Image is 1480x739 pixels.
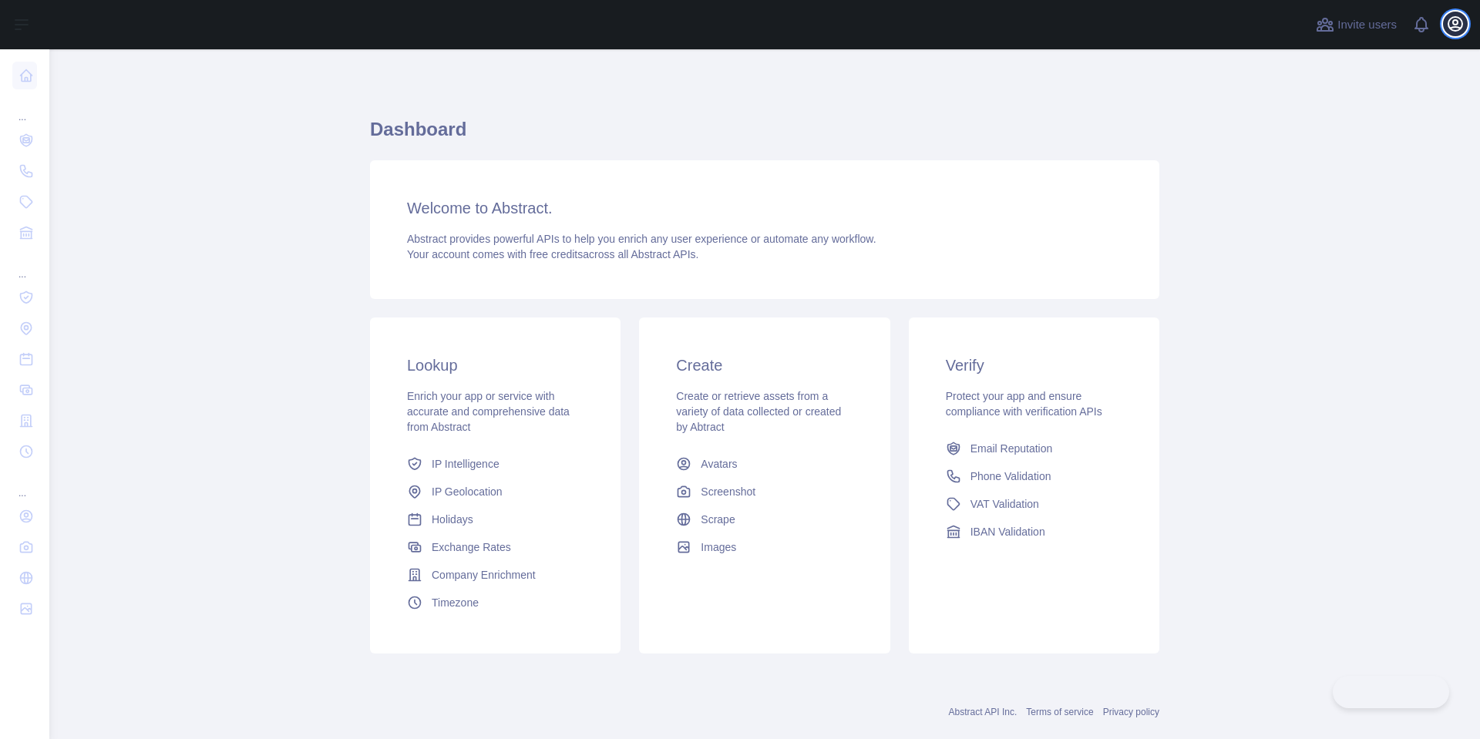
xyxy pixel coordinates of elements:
span: Your account comes with across all Abstract APIs. [407,248,698,260]
span: Avatars [701,456,737,472]
span: Exchange Rates [432,539,511,555]
a: Company Enrichment [401,561,590,589]
a: Holidays [401,506,590,533]
a: Scrape [670,506,859,533]
a: Privacy policy [1103,707,1159,717]
span: Images [701,539,736,555]
a: Terms of service [1026,707,1093,717]
span: Create or retrieve assets from a variety of data collected or created by Abtract [676,390,841,433]
span: Enrich your app or service with accurate and comprehensive data from Abstract [407,390,570,433]
span: IBAN Validation [970,524,1045,539]
span: VAT Validation [970,496,1039,512]
span: IP Intelligence [432,456,499,472]
div: ... [12,469,37,499]
a: Email Reputation [940,435,1128,462]
a: VAT Validation [940,490,1128,518]
span: Timezone [432,595,479,610]
span: Company Enrichment [432,567,536,583]
a: Timezone [401,589,590,616]
span: Abstract provides powerful APIs to help you enrich any user experience or automate any workflow. [407,233,876,245]
span: Screenshot [701,484,755,499]
a: Images [670,533,859,561]
button: Invite users [1313,12,1400,37]
a: IBAN Validation [940,518,1128,546]
div: ... [12,250,37,280]
a: IP Intelligence [401,450,590,478]
a: IP Geolocation [401,478,590,506]
h3: Create [676,354,853,376]
span: Scrape [701,512,735,527]
a: Phone Validation [940,462,1128,490]
div: ... [12,92,37,123]
h3: Welcome to Abstract. [407,197,1122,219]
a: Screenshot [670,478,859,506]
a: Abstract API Inc. [949,707,1017,717]
h1: Dashboard [370,117,1159,154]
span: Phone Validation [970,469,1051,484]
a: Avatars [670,450,859,478]
h3: Verify [946,354,1122,376]
span: Protect your app and ensure compliance with verification APIs [946,390,1102,418]
a: Exchange Rates [401,533,590,561]
iframe: Toggle Customer Support [1333,676,1449,708]
h3: Lookup [407,354,584,376]
span: Holidays [432,512,473,527]
span: Email Reputation [970,441,1053,456]
span: free credits [530,248,583,260]
span: Invite users [1337,16,1397,34]
span: IP Geolocation [432,484,503,499]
